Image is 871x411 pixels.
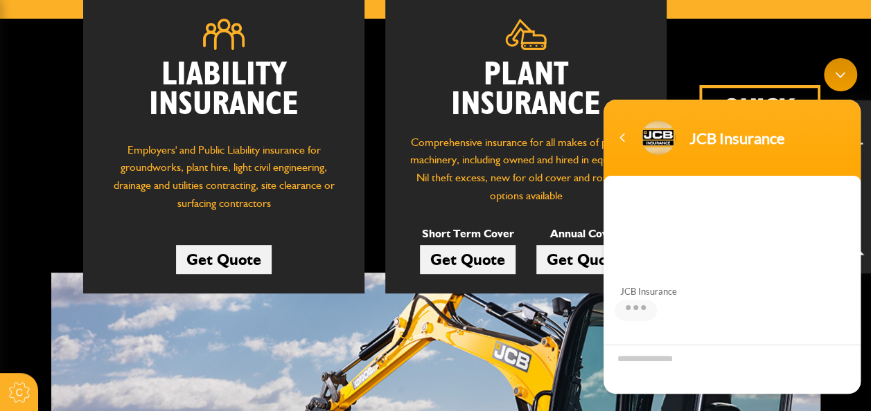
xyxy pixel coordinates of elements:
[406,134,646,204] p: Comprehensive insurance for all makes of plant and machinery, including owned and hired in equipm...
[406,60,646,120] h2: Plant Insurance
[536,225,632,243] p: Annual Cover
[420,225,516,243] p: Short Term Cover
[104,60,344,127] h2: Liability Insurance
[597,51,868,401] iframe: SalesIQ Chatwindow
[420,245,516,274] a: Get Quote
[104,141,344,219] p: Employers' and Public Liability insurance for groundworks, plant hire, light civil engineering, d...
[176,245,272,274] a: Get Quote
[536,245,632,274] a: Get Quote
